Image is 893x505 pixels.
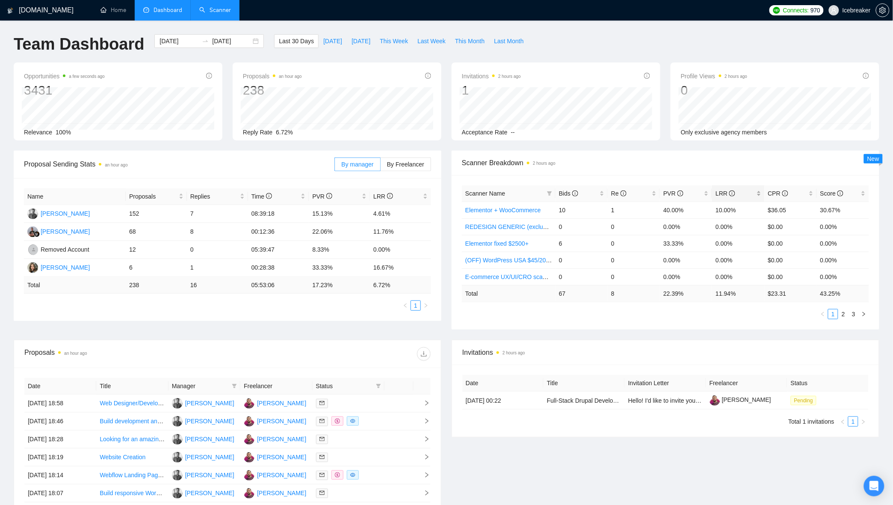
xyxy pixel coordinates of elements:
td: 0 [608,218,660,235]
span: info-circle [387,193,393,199]
img: AI [27,208,38,219]
button: right [859,309,869,319]
span: info-circle [863,73,869,79]
span: Dashboard [154,6,182,14]
img: MH [27,262,38,273]
span: swap-right [202,38,209,45]
span: right [417,418,430,424]
td: 0.00% [712,218,764,235]
span: Time [251,193,272,200]
div: [PERSON_NAME] [257,416,306,426]
li: Next Page [858,416,869,427]
span: LRR [373,193,393,200]
td: $0.00 [765,268,817,285]
td: $ 23.31 [765,285,817,302]
div: [PERSON_NAME] [257,452,306,462]
button: left [818,309,828,319]
time: an hour ago [105,163,127,167]
a: AI[PERSON_NAME] [172,489,234,496]
a: Elementor + WooCommerce [465,207,541,214]
td: 0.00% [712,235,764,252]
span: Bids [559,190,578,197]
li: Previous Page [838,416,848,427]
td: 33.33% [309,259,370,277]
span: info-circle [326,193,332,199]
a: homeHome [101,6,126,14]
a: DB[PERSON_NAME] [244,417,306,424]
div: 3431 [24,82,105,98]
img: DB [244,434,254,445]
td: 0 [556,252,608,268]
a: setting [876,7,890,14]
span: Only exclusive agency members [681,129,767,136]
a: DB[PERSON_NAME] [244,471,306,478]
li: 2 [838,309,849,319]
img: HP [27,226,38,237]
td: 0.00% [660,218,712,235]
time: an hour ago [64,351,87,356]
th: Manager [169,378,240,395]
img: DB [244,488,254,499]
span: Scanner Breakdown [462,157,869,168]
span: info-circle [206,73,212,79]
span: filter [374,380,383,392]
a: Build development and marketing agency website [100,418,231,425]
img: AI [172,416,183,427]
span: Invitations [462,347,869,358]
span: info-circle [572,190,578,196]
img: c1ffzmlZ2pguGP4CFWbD0JsCaJ7ejTsLtM0Y6AVwZh7Dlh0pEM_A8i81oZBT2PGlQB [710,395,720,406]
a: Web Designer/Developer for [GEOGRAPHIC_DATA] Website Redesign (Motion-forward, Real Estate) [100,400,369,407]
span: Reply Rate [243,129,272,136]
span: Status [316,381,373,391]
td: 11.76% [370,223,431,241]
a: AI[PERSON_NAME] [172,471,234,478]
span: Last Week [417,36,446,46]
td: 0.00% [817,268,869,285]
td: 0 [556,268,608,285]
span: filter [230,380,239,392]
td: 11.94 % [712,285,764,302]
a: Pending [791,397,820,404]
td: 4.61% [370,205,431,223]
img: DB [244,452,254,463]
td: 0.00% [660,268,712,285]
span: Profile Views [681,71,748,81]
span: Invitations [462,71,521,81]
span: filter [545,187,554,200]
input: Start date [160,36,198,46]
span: Proposals [129,192,177,201]
span: 100% [56,129,71,136]
span: This Week [380,36,408,46]
span: left [403,303,408,308]
td: 6 [126,259,187,277]
input: End date [212,36,251,46]
span: filter [547,191,552,196]
div: [PERSON_NAME] [257,488,306,498]
td: 22.39 % [660,285,712,302]
span: Proposal Sending Stats [24,159,334,169]
td: 22.06% [309,223,370,241]
img: AI [172,470,183,481]
td: 238 [126,277,187,294]
div: [PERSON_NAME] [185,434,234,444]
a: AI[PERSON_NAME] [172,453,234,460]
time: 2 hours ago [498,74,521,79]
span: right [417,436,430,442]
span: Score [820,190,843,197]
td: 15.13% [309,205,370,223]
td: 43.25 % [817,285,869,302]
td: Build development and marketing agency website [96,413,168,431]
td: 6.72 % [370,277,431,294]
a: DB[PERSON_NAME] [244,453,306,460]
td: [DATE] 18:07 [24,484,96,502]
span: info-circle [729,190,735,196]
h1: Team Dashboard [14,34,144,54]
img: logo [7,4,13,18]
div: [PERSON_NAME] [41,263,90,272]
td: 8.33% [309,241,370,259]
td: $0.00 [765,218,817,235]
span: eye [350,472,355,478]
td: Looking for an amazing e-commerce UX/UI designer [96,431,168,449]
span: left [840,419,846,425]
img: DB [244,398,254,409]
